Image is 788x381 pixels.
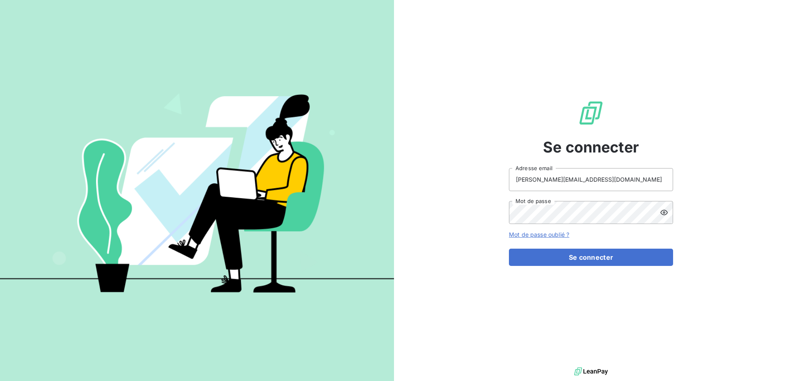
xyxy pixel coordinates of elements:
[543,136,639,158] span: Se connecter
[574,365,608,378] img: logo
[509,231,569,238] a: Mot de passe oublié ?
[578,100,604,126] img: Logo LeanPay
[509,168,673,191] input: placeholder
[509,249,673,266] button: Se connecter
